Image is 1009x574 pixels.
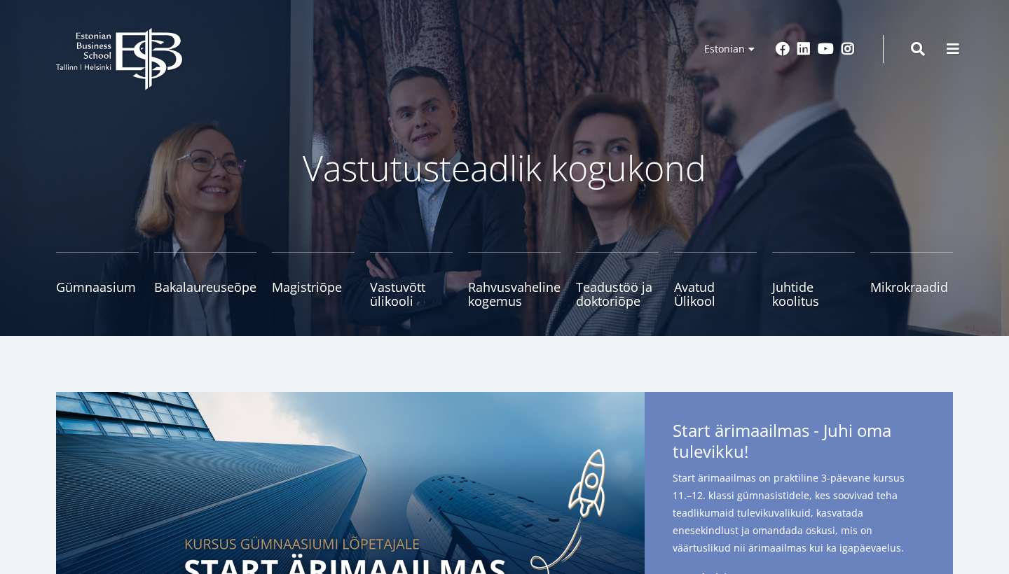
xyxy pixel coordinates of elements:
a: Bakalaureuseõpe [154,252,256,308]
a: Teadustöö ja doktoriõpe [576,252,659,308]
a: Facebook [776,42,790,56]
a: Avatud Ülikool [674,252,757,308]
a: Youtube [818,42,834,56]
span: Bakalaureuseõpe [154,280,256,294]
span: Rahvusvaheline kogemus [468,280,561,308]
span: Mikrokraadid [870,280,953,294]
a: Mikrokraadid [870,252,953,308]
p: Vastutusteadlik kogukond [133,147,876,189]
span: Vastuvõtt ülikooli [370,280,453,308]
a: Instagram [841,42,855,56]
a: Linkedin [797,42,811,56]
span: Start ärimaailmas - Juhi oma [673,420,925,466]
span: Magistriõpe [272,280,355,294]
a: Vastuvõtt ülikooli [370,252,453,308]
span: Start ärimaailmas on praktiline 3-päevane kursus 11.–12. klassi gümnasistidele, kes soovivad teha... [673,469,925,556]
span: Gümnaasium [56,280,139,294]
a: Rahvusvaheline kogemus [468,252,561,308]
a: Gümnaasium [56,252,139,308]
a: Juhtide koolitus [772,252,855,308]
a: Magistriõpe [272,252,355,308]
span: Teadustöö ja doktoriõpe [576,280,659,308]
span: Juhtide koolitus [772,280,855,308]
span: tulevikku! [673,441,748,462]
span: Avatud Ülikool [674,280,757,308]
